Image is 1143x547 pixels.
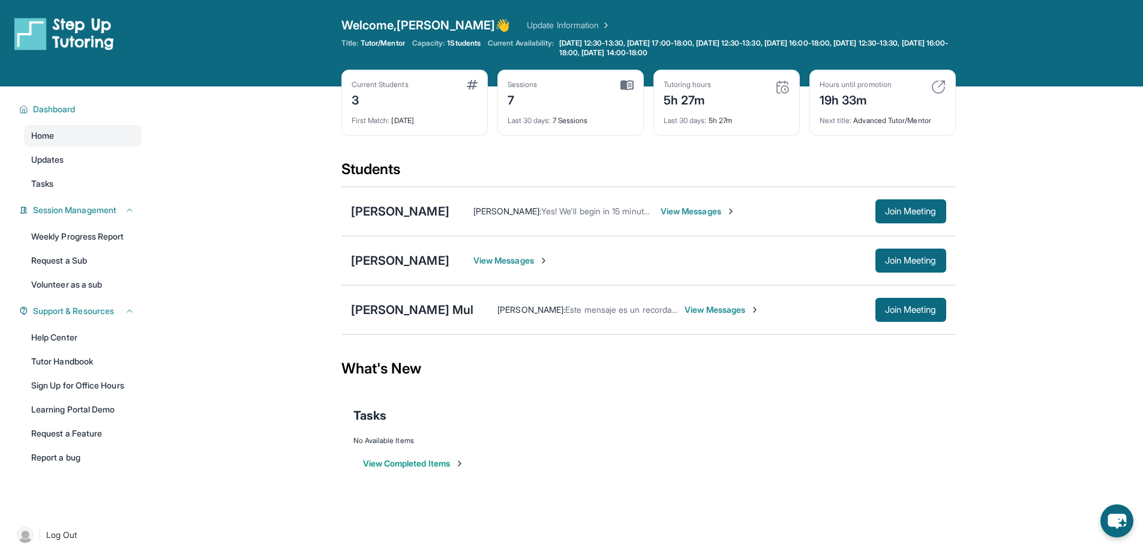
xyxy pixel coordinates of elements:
[539,256,548,265] img: Chevron-Right
[33,305,114,317] span: Support & Resources
[14,17,114,50] img: logo
[875,298,946,322] button: Join Meeting
[726,207,736,216] img: Chevron-Right
[33,103,76,115] span: Dashboard
[931,80,946,94] img: card
[473,206,541,216] span: [PERSON_NAME] :
[664,89,712,109] div: 5h 27m
[38,528,41,542] span: |
[24,149,142,171] a: Updates
[447,38,481,48] span: 1 Students
[24,327,142,348] a: Help Center
[467,80,478,89] img: card
[352,89,409,109] div: 3
[24,173,142,195] a: Tasks
[341,38,358,48] span: Title:
[820,116,852,125] span: Next title :
[527,19,611,31] a: Update Information
[875,199,946,223] button: Join Meeting
[565,304,939,315] span: Este mensaje es un recordatorio de que la sesión con [PERSON_NAME] comenzará en 15 minutos.
[473,255,548,267] span: View Messages
[820,109,946,125] div: Advanced Tutor/Mentor
[352,109,478,125] div: [DATE]
[353,436,944,446] div: No Available Items
[31,154,64,166] span: Updates
[775,80,790,94] img: card
[685,304,760,316] span: View Messages
[352,80,409,89] div: Current Students
[412,38,445,48] span: Capacity:
[508,116,551,125] span: Last 30 days :
[24,447,142,468] a: Report a bug
[24,274,142,295] a: Volunteer as a sub
[24,250,142,271] a: Request a Sub
[508,89,538,109] div: 7
[24,423,142,444] a: Request a Feature
[341,160,956,186] div: Students
[33,204,116,216] span: Session Management
[875,249,946,273] button: Join Meeting
[599,19,611,31] img: Chevron Right
[24,351,142,372] a: Tutor Handbook
[351,252,449,269] div: [PERSON_NAME]
[664,109,790,125] div: 5h 27m
[24,125,142,147] a: Home
[17,527,34,543] img: user-img
[31,130,54,142] span: Home
[353,407,386,424] span: Tasks
[820,89,892,109] div: 19h 33m
[24,399,142,420] a: Learning Portal Demo
[1100,504,1133,537] button: chat-button
[508,80,538,89] div: Sessions
[351,203,449,220] div: [PERSON_NAME]
[508,109,634,125] div: 7 Sessions
[31,178,53,190] span: Tasks
[24,375,142,396] a: Sign Up for Office Hours
[885,306,937,313] span: Join Meeting
[351,301,474,318] div: [PERSON_NAME] Mul
[363,458,464,470] button: View Completed Items
[488,38,554,58] span: Current Availability:
[46,529,77,541] span: Log Out
[664,116,707,125] span: Last 30 days :
[24,226,142,247] a: Weekly Progress Report
[664,80,712,89] div: Tutoring hours
[885,257,937,264] span: Join Meeting
[361,38,405,48] span: Tutor/Mentor
[541,206,655,216] span: Yes! We'll begin in 15 minutes.
[28,305,134,317] button: Support & Resources
[750,305,760,315] img: Chevron-Right
[820,80,892,89] div: Hours until promotion
[620,80,634,91] img: card
[28,103,134,115] button: Dashboard
[28,204,134,216] button: Session Management
[885,208,937,215] span: Join Meeting
[352,116,390,125] span: First Match :
[341,342,956,395] div: What's New
[559,38,953,58] span: [DATE] 12:30-13:30, [DATE] 17:00-18:00, [DATE] 12:30-13:30, [DATE] 16:00-18:00, [DATE] 12:30-13:3...
[341,17,511,34] span: Welcome, [PERSON_NAME] 👋
[661,205,736,217] span: View Messages
[497,304,565,315] span: [PERSON_NAME] :
[557,38,956,58] a: [DATE] 12:30-13:30, [DATE] 17:00-18:00, [DATE] 12:30-13:30, [DATE] 16:00-18:00, [DATE] 12:30-13:3...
